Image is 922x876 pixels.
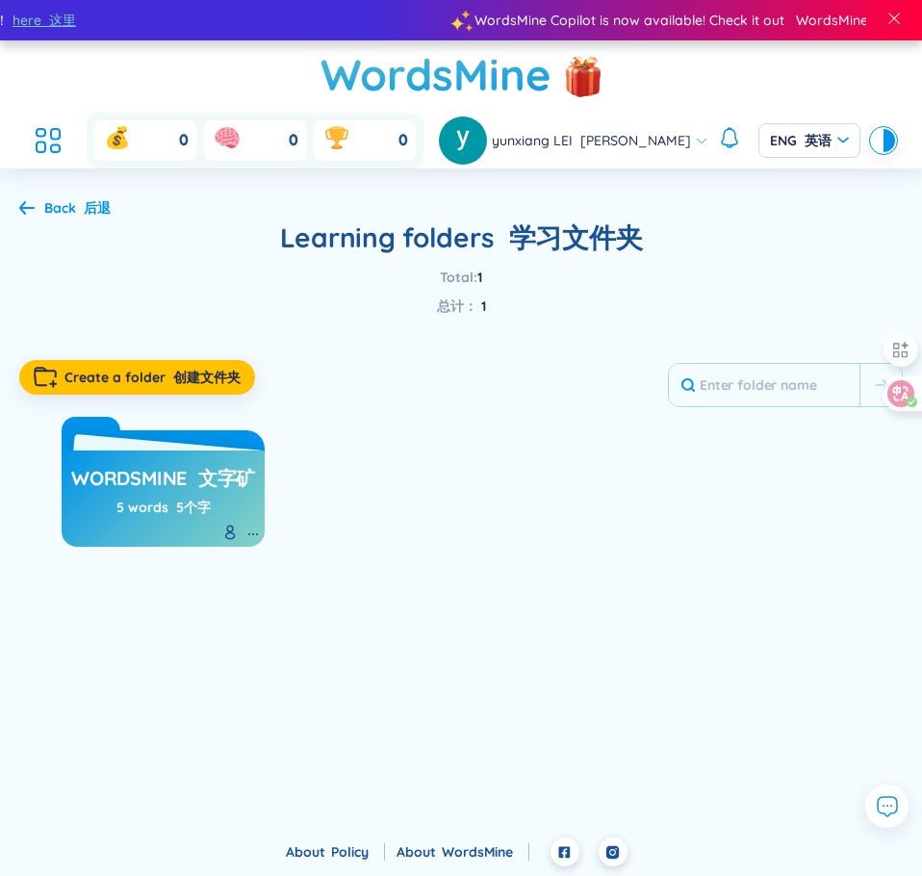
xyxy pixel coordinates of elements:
[492,130,691,151] span: yunxiang LEI
[331,843,385,861] a: Policy
[437,297,477,315] span: 总计：
[116,497,211,518] div: 5 words
[442,843,529,861] a: WordsMine
[397,841,529,863] div: About
[580,132,691,149] font: [PERSON_NAME]
[173,369,241,386] font: 创建文件夹
[64,368,241,387] span: Create a folder
[49,12,76,29] font: 这里
[439,116,492,165] a: avatar
[176,499,211,516] font: 5个字
[439,116,487,165] img: avatar
[179,130,189,151] span: 0
[564,46,602,104] img: flashSalesIcon.a7f4f837.png
[198,466,255,490] font: 文字矿
[44,197,111,219] div: Back
[481,297,486,315] span: 1
[19,360,255,395] button: Create a folder 创建文件夹
[509,220,643,254] font: 学习文件夹
[13,10,76,31] span: here
[289,130,298,151] span: 0
[770,131,849,150] span: ENG
[805,132,832,149] font: 英语
[440,269,477,286] span: Total :
[71,460,255,497] a: WordsMine 文字矿
[477,269,482,286] span: 1
[71,465,255,502] h3: WordsMine
[84,199,111,217] font: 后退
[398,130,408,151] span: 0
[19,201,111,219] a: Back 后退
[320,40,551,109] a: WordsMine
[669,364,859,406] input: Enter folder name
[286,841,385,863] div: About
[19,220,903,255] h2: Learning folders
